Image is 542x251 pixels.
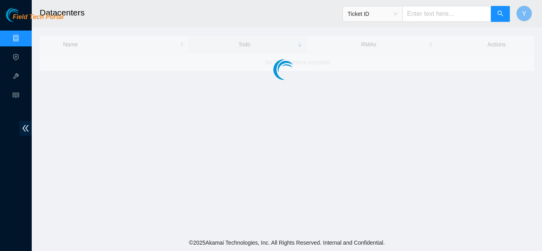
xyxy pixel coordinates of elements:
[516,6,532,21] button: Y
[6,8,40,22] img: Akamai Technologies
[348,8,398,20] span: Ticket ID
[6,14,63,25] a: Akamai TechnologiesField Tech Portal
[491,6,510,22] button: search
[497,10,504,18] span: search
[32,234,542,251] footer: © 2025 Akamai Technologies, Inc. All Rights Reserved. Internal and Confidential.
[522,9,527,19] span: Y
[402,6,491,22] input: Enter text here...
[13,13,63,21] span: Field Tech Portal
[13,88,19,104] span: read
[19,121,32,136] span: double-left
